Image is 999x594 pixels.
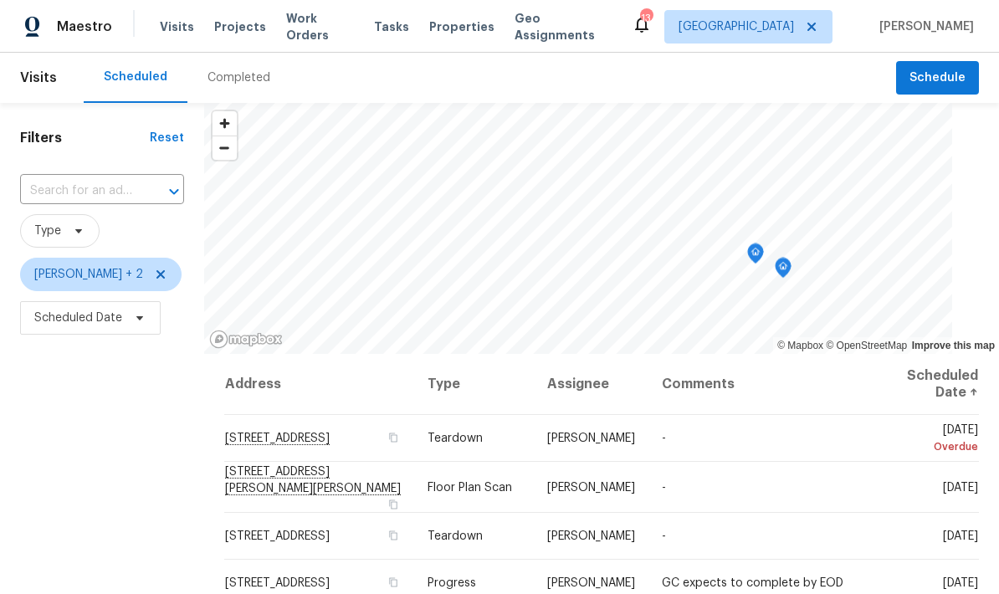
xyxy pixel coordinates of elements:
span: - [662,481,666,493]
span: Projects [214,18,266,35]
span: Type [34,223,61,239]
div: Map marker [747,243,764,269]
button: Open [162,180,186,203]
button: Copy Address [386,528,401,543]
span: Properties [429,18,494,35]
span: Progress [428,577,476,589]
button: Copy Address [386,430,401,445]
span: Geo Assignments [515,10,612,44]
button: Copy Address [386,496,401,511]
th: Scheduled Date ↑ [874,354,979,415]
div: Map marker [775,258,792,284]
span: [GEOGRAPHIC_DATA] [679,18,794,35]
input: Search for an address... [20,178,137,204]
h1: Filters [20,130,150,146]
a: Improve this map [912,340,995,351]
span: Tasks [374,21,409,33]
span: Work Orders [286,10,354,44]
span: Visits [160,18,194,35]
span: Teardown [428,433,483,444]
span: [STREET_ADDRESS] [225,530,330,542]
a: Mapbox [777,340,823,351]
span: Scheduled Date [34,310,122,326]
span: Maestro [57,18,112,35]
button: Copy Address [386,575,401,590]
th: Comments [648,354,875,415]
span: Visits [20,59,57,96]
span: - [662,433,666,444]
button: Zoom out [213,136,237,160]
span: - [662,530,666,542]
a: OpenStreetMap [826,340,907,351]
th: Address [224,354,414,415]
canvas: Map [204,103,952,354]
div: 13 [640,10,652,27]
span: [PERSON_NAME] [547,481,635,493]
th: Assignee [534,354,648,415]
span: [DATE] [943,530,978,542]
span: Floor Plan Scan [428,481,512,493]
span: GC expects to complete by EOD [662,577,843,589]
th: Type [414,354,534,415]
span: [PERSON_NAME] [873,18,974,35]
span: [STREET_ADDRESS] [225,577,330,589]
div: Reset [150,130,184,146]
span: Schedule [909,68,966,89]
span: [PERSON_NAME] [547,530,635,542]
span: [DATE] [943,577,978,589]
div: Completed [207,69,270,86]
div: Scheduled [104,69,167,85]
a: Mapbox homepage [209,330,283,349]
span: [DATE] [943,481,978,493]
span: [PERSON_NAME] [547,433,635,444]
button: Schedule [896,61,979,95]
span: [PERSON_NAME] [547,577,635,589]
div: Overdue [888,438,978,455]
button: Zoom in [213,111,237,136]
span: Teardown [428,530,483,542]
span: [PERSON_NAME] + 2 [34,266,143,283]
span: [DATE] [888,424,978,455]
